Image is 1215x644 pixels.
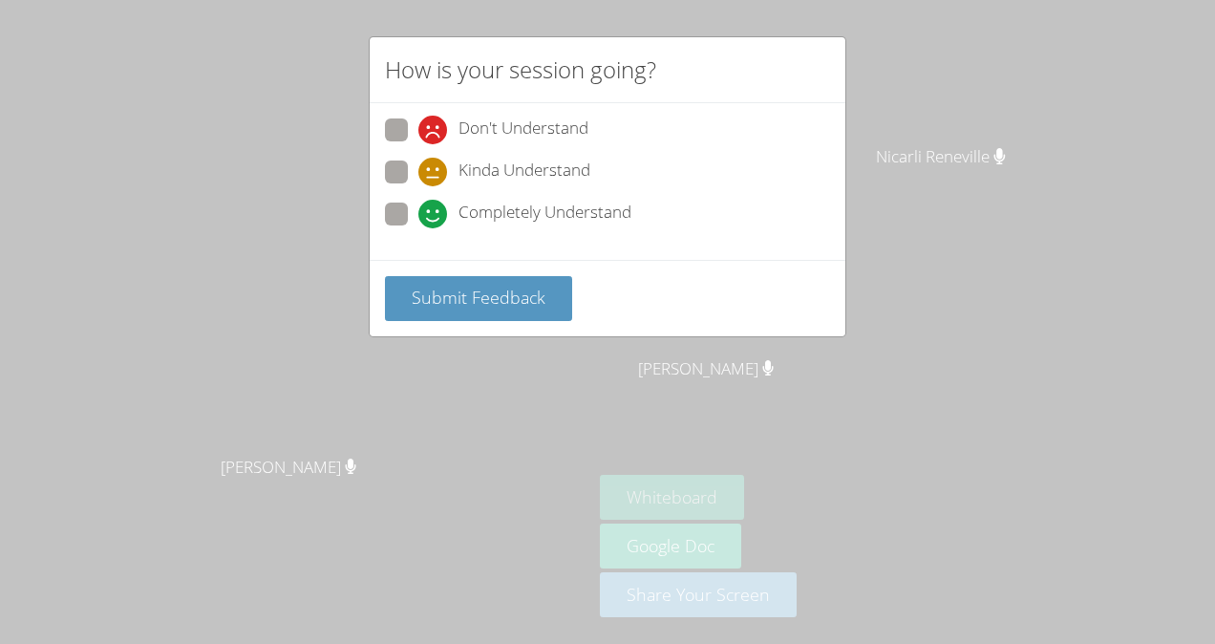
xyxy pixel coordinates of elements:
[412,286,545,309] span: Submit Feedback
[458,158,590,186] span: Kinda Understand
[458,116,588,144] span: Don't Understand
[385,53,656,87] h2: How is your session going?
[458,200,631,228] span: Completely Understand
[385,276,572,321] button: Submit Feedback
